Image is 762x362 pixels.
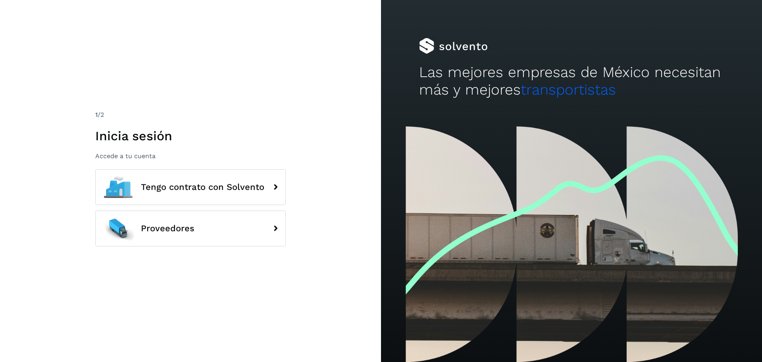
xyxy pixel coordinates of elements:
button: Proveedores [95,211,286,246]
h1: Inicia sesión [95,128,286,143]
span: transportistas [521,81,616,98]
h2: Las mejores empresas de México necesitan más y mejores [419,64,724,99]
span: 1 [95,111,98,118]
span: Proveedores [141,224,194,233]
p: Accede a tu cuenta [95,152,286,160]
div: /2 [95,110,286,120]
span: Tengo contrato con Solvento [141,182,264,192]
button: Tengo contrato con Solvento [95,169,286,205]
